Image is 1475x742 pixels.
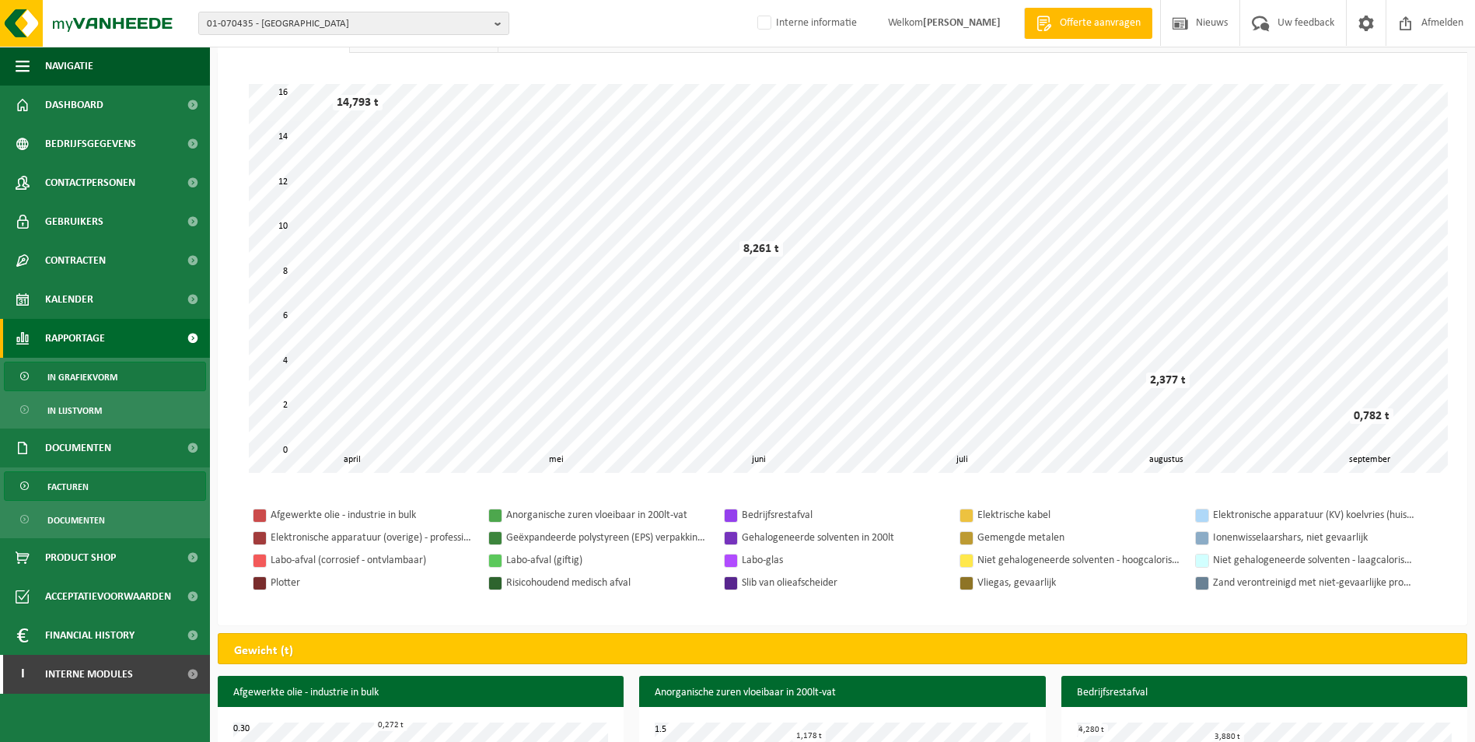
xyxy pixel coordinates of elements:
[218,676,624,710] h3: Afgewerkte olie - industrie in bulk
[754,12,857,35] label: Interne informatie
[271,573,473,593] div: Plotter
[1061,676,1467,710] h3: Bedrijfsrestafval
[333,95,383,110] div: 14,793 t
[4,471,206,501] a: Facturen
[47,362,117,392] span: In grafiekvorm
[792,730,826,742] div: 1,178 t
[1056,16,1145,31] span: Offerte aanvragen
[1213,573,1415,593] div: Zand verontreinigd met niet-gevaarlijke producten
[742,551,944,570] div: Labo-glas
[45,577,171,616] span: Acceptatievoorwaarden
[45,319,105,358] span: Rapportage
[16,655,30,694] span: I
[977,528,1180,548] div: Gemengde metalen
[1075,724,1108,736] div: 4,280 t
[45,429,111,467] span: Documenten
[639,676,1045,710] h3: Anorganische zuren vloeibaar in 200lt-vat
[271,551,473,570] div: Labo-afval (corrosief - ontvlambaar)
[4,362,206,391] a: In grafiekvorm
[271,528,473,548] div: Elektronische apparatuur (overige) - professioneel
[1146,373,1190,388] div: 2,377 t
[45,124,136,163] span: Bedrijfsgegevens
[47,472,89,502] span: Facturen
[45,280,93,319] span: Kalender
[977,551,1180,570] div: Niet gehalogeneerde solventen - hoogcalorisch in 200lt-vat
[923,17,1001,29] strong: [PERSON_NAME]
[1213,506,1415,525] div: Elektronische apparatuur (KV) koelvries (huishoudelijk)
[506,551,708,570] div: Labo-afval (giftig)
[506,528,708,548] div: Geëxpandeerde polystyreen (EPS) verpakking (< 1 m² per stuk), recycleerbaar
[4,395,206,425] a: In lijstvorm
[1024,8,1152,39] a: Offerte aanvragen
[45,163,135,202] span: Contactpersonen
[1350,408,1393,424] div: 0,782 t
[4,505,206,534] a: Documenten
[45,655,133,694] span: Interne modules
[739,241,783,257] div: 8,261 t
[45,241,106,280] span: Contracten
[1213,551,1415,570] div: Niet gehalogeneerde solventen - laagcalorisch in 200lt-vat
[47,396,102,425] span: In lijstvorm
[47,506,105,535] span: Documenten
[977,506,1180,525] div: Elektrische kabel
[1213,528,1415,548] div: Ionenwisselaarshars, niet gevaarlijk
[271,506,473,525] div: Afgewerkte olie - industrie in bulk
[742,528,944,548] div: Gehalogeneerde solventen in 200lt
[45,47,93,86] span: Navigatie
[977,573,1180,593] div: Vliegas, gevaarlijk
[45,202,103,241] span: Gebruikers
[45,86,103,124] span: Dashboard
[45,538,116,577] span: Product Shop
[742,506,944,525] div: Bedrijfsrestafval
[742,573,944,593] div: Slib van olieafscheider
[198,12,509,35] button: 01-070435 - [GEOGRAPHIC_DATA]
[218,634,309,668] h2: Gewicht (t)
[374,719,407,731] div: 0,272 t
[506,506,708,525] div: Anorganische zuren vloeibaar in 200lt-vat
[45,616,135,655] span: Financial History
[506,573,708,593] div: Risicohoudend medisch afval
[207,12,488,36] span: 01-070435 - [GEOGRAPHIC_DATA]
